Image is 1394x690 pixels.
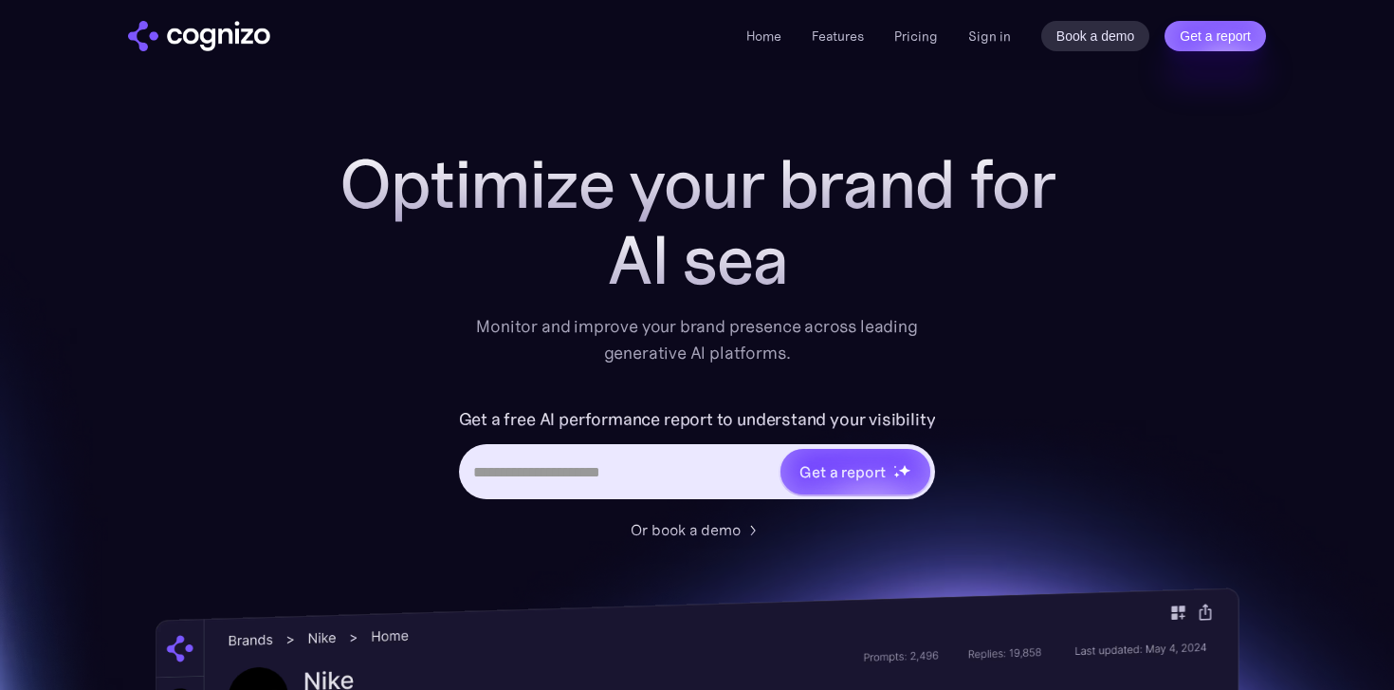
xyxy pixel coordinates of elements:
div: Monitor and improve your brand presence across leading generative AI platforms. [464,313,930,366]
a: Home [746,28,781,45]
a: Get a reportstarstarstar [779,447,932,496]
img: cognizo logo [128,21,270,51]
div: Or book a demo [631,518,741,541]
a: Get a report [1165,21,1266,51]
a: Or book a demo [631,518,763,541]
img: star [893,472,900,478]
a: home [128,21,270,51]
img: star [893,465,896,468]
h1: Optimize your brand for [318,146,1076,222]
a: Features [812,28,864,45]
div: Get a report [799,460,885,483]
div: AI sea [318,222,1076,298]
label: Get a free AI performance report to understand your visibility [459,404,936,435]
a: Book a demo [1041,21,1150,51]
form: Hero URL Input Form [459,404,936,509]
a: Pricing [894,28,938,45]
img: star [898,464,910,476]
a: Sign in [968,25,1011,47]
